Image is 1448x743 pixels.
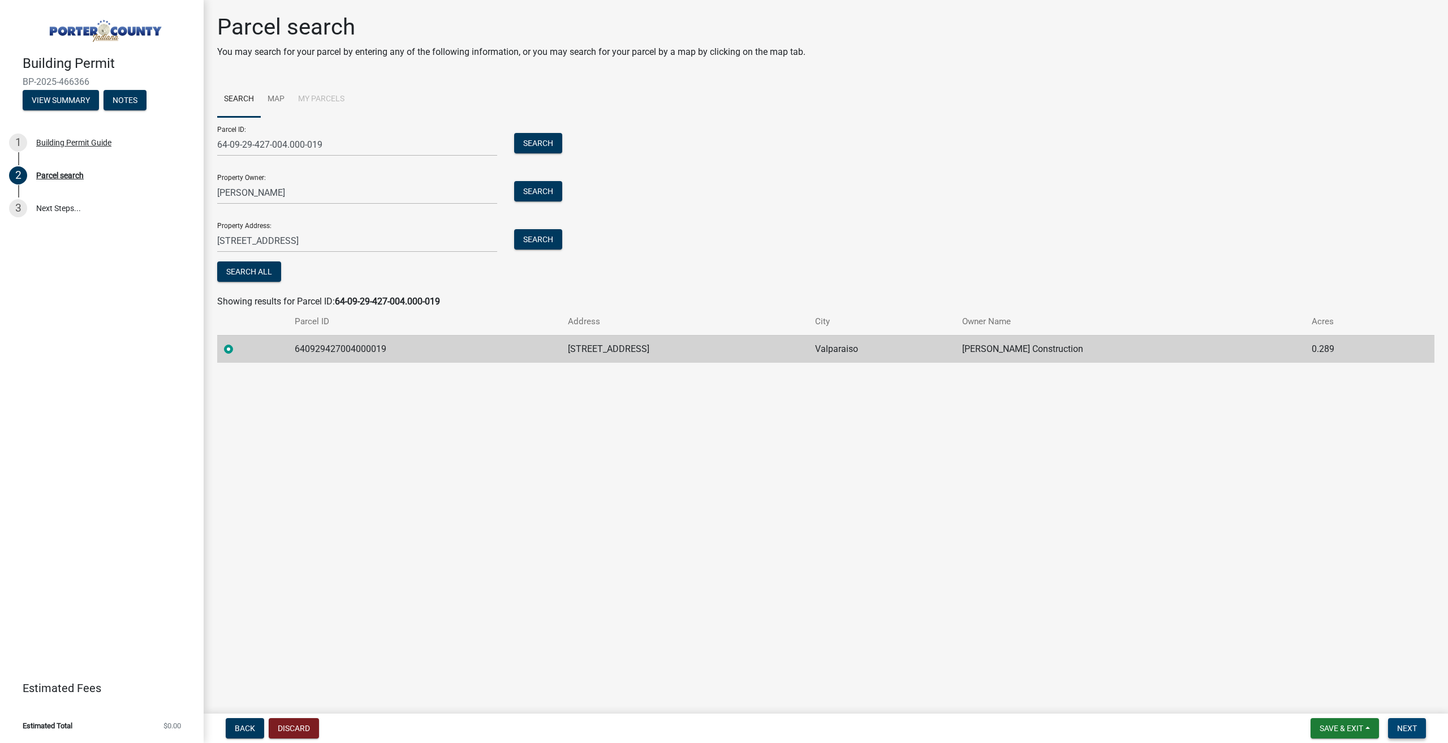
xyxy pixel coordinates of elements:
td: 0.289 [1305,335,1399,363]
span: Back [235,724,255,733]
a: Estimated Fees [9,677,186,699]
img: Porter County, Indiana [23,12,186,44]
a: Search [217,81,261,118]
button: Save & Exit [1311,718,1379,738]
button: Discard [269,718,319,738]
div: 1 [9,134,27,152]
th: Acres [1305,308,1399,335]
span: Save & Exit [1320,724,1363,733]
a: Map [261,81,291,118]
button: Next [1388,718,1426,738]
button: Search [514,133,562,153]
button: Search All [217,261,281,282]
button: Search [514,229,562,250]
span: Estimated Total [23,722,72,729]
button: View Summary [23,90,99,110]
wm-modal-confirm: Notes [104,96,146,105]
th: Owner Name [955,308,1305,335]
div: 3 [9,199,27,217]
span: Next [1397,724,1417,733]
th: Address [561,308,808,335]
button: Notes [104,90,146,110]
button: Back [226,718,264,738]
span: BP-2025-466366 [23,76,181,87]
td: Valparaiso [808,335,955,363]
p: You may search for your parcel by entering any of the following information, or you may search fo... [217,45,805,59]
h1: Parcel search [217,14,805,41]
h4: Building Permit [23,55,195,72]
div: Showing results for Parcel ID: [217,295,1434,308]
th: Parcel ID [288,308,561,335]
strong: 64-09-29-427-004.000-019 [335,296,440,307]
td: 640929427004000019 [288,335,561,363]
button: Search [514,181,562,201]
td: [PERSON_NAME] Construction [955,335,1305,363]
div: 2 [9,166,27,184]
wm-modal-confirm: Summary [23,96,99,105]
th: City [808,308,955,335]
div: Parcel search [36,171,84,179]
div: Building Permit Guide [36,139,111,147]
td: [STREET_ADDRESS] [561,335,808,363]
span: $0.00 [163,722,181,729]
